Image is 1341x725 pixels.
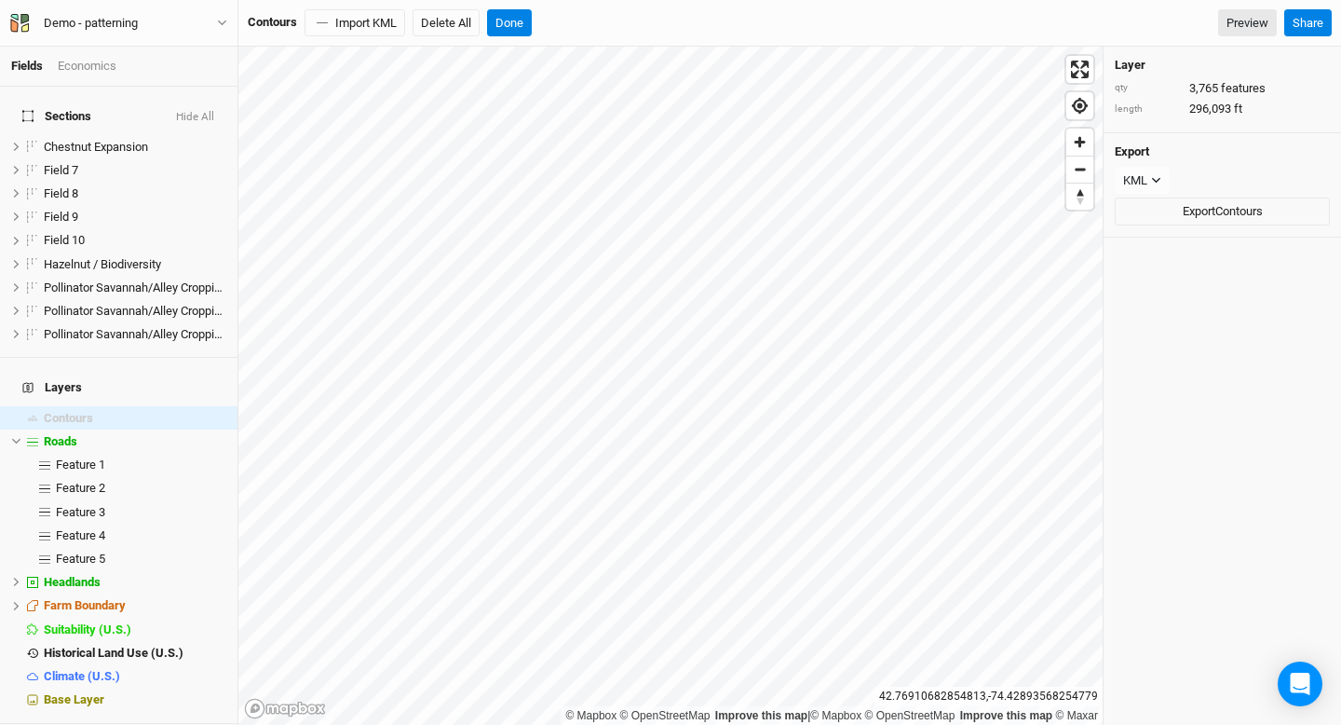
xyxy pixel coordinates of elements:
[1066,183,1093,210] button: Reset bearing to north
[56,458,226,472] div: Feature 1
[1123,171,1147,190] div: KML
[44,186,226,201] div: Field 8
[1115,58,1330,73] h4: Layer
[58,58,116,75] div: Economics
[44,598,226,613] div: Farm Boundary
[56,528,226,543] div: Feature 4
[44,646,226,661] div: Historical Land Use (U.S.)
[44,598,126,612] span: Farm Boundary
[44,163,226,178] div: Field 7
[565,706,1098,725] div: |
[1278,662,1322,706] div: Open Intercom Messenger
[413,9,480,37] button: Delete All
[44,692,226,707] div: Base Layer
[44,411,93,425] span: Contours
[44,186,78,200] span: Field 8
[305,9,405,37] button: Import KML
[44,163,78,177] span: Field 7
[44,646,183,660] span: Historical Land Use (U.S.)
[44,257,226,272] div: Hazelnut / Biodiversity
[1066,92,1093,119] button: Find my location
[44,622,131,636] span: Suitability (U.S.)
[44,233,226,248] div: Field 10
[44,692,104,706] span: Base Layer
[44,140,226,155] div: Chestnut Expansion
[44,304,300,318] span: Pollinator Savannah/Alley Cropping/ Silvopasture
[248,14,297,31] div: Contours
[1115,101,1330,117] div: 296,093
[1066,129,1093,156] button: Zoom in
[1115,80,1330,97] div: 3,765
[44,14,138,33] div: Demo - patterning
[56,552,105,566] span: Feature 5
[565,709,616,722] a: Mapbox
[44,210,226,225] div: Field 9
[1115,81,1180,95] div: qty
[1115,103,1180,116] div: length
[1221,80,1266,97] span: features
[11,369,226,406] h4: Layers
[44,669,120,683] span: Climate (U.S.)
[44,411,226,426] div: Contours
[1066,156,1093,183] button: Zoom out
[960,709,1052,722] a: Improve this map
[56,458,105,472] span: Feature 1
[44,140,148,154] span: Chestnut Expansion
[56,481,226,496] div: Feature 2
[715,709,807,722] a: Improve this map
[44,280,300,294] span: Pollinator Savannah/Alley Cropping/ Silvopasture
[9,13,228,34] button: Demo - patterning
[1218,9,1277,37] a: Preview
[44,575,101,589] span: Headlands
[620,709,711,722] a: OpenStreetMap
[44,280,226,295] div: Pollinator Savannah/Alley Cropping/ Silvopasture
[44,327,318,341] span: Pollinator Savannah/Alley Cropping/ Silvopasture (1)
[1234,101,1242,117] span: ft
[1115,198,1330,226] button: ExportContours
[56,505,105,519] span: Feature 3
[1284,9,1332,37] button: Share
[56,505,226,520] div: Feature 3
[44,669,226,684] div: Climate (U.S.)
[44,210,78,224] span: Field 9
[56,481,105,495] span: Feature 2
[44,575,226,590] div: Headlands
[175,111,215,124] button: Hide All
[1115,144,1330,159] h4: Export
[238,47,1103,725] canvas: Map
[44,257,161,271] span: Hazelnut / Biodiversity
[1066,56,1093,83] button: Enter fullscreen
[56,528,105,542] span: Feature 4
[44,233,85,247] span: Field 10
[810,709,861,722] a: Mapbox
[1115,167,1170,195] button: KML
[44,434,226,449] div: Roads
[487,9,532,37] button: Done
[44,434,77,448] span: Roads
[874,687,1103,706] div: 42.76910682854813 , -74.42893568254779
[56,552,226,567] div: Feature 5
[244,698,326,719] a: Mapbox logo
[11,59,43,73] a: Fields
[1055,709,1098,722] a: Maxar
[22,109,91,124] span: Sections
[44,622,226,637] div: Suitability (U.S.)
[865,709,955,722] a: OpenStreetMap
[44,327,226,342] div: Pollinator Savannah/Alley Cropping/ Silvopasture (1)
[44,304,226,319] div: Pollinator Savannah/Alley Cropping/ Silvopasture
